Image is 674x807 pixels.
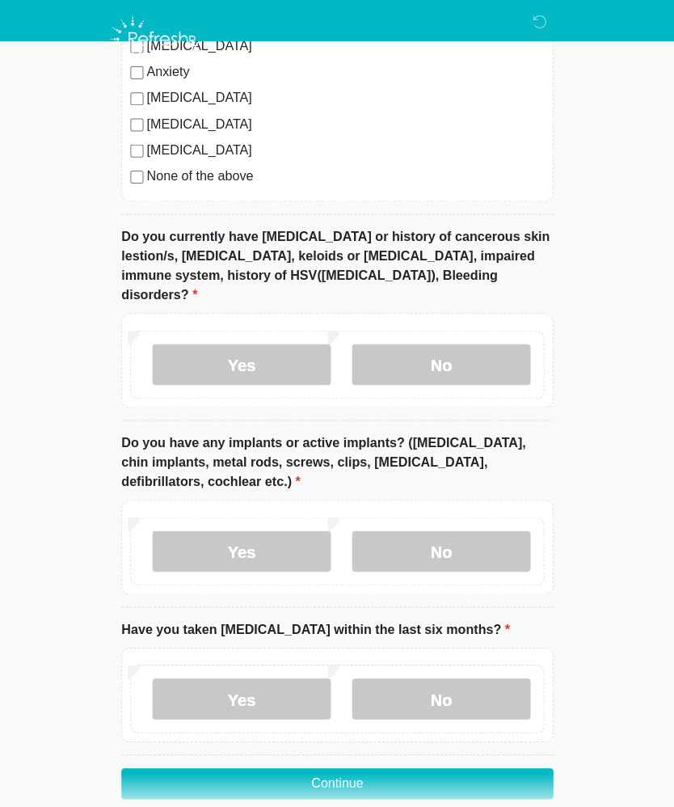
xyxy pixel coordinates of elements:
[132,117,145,130] input: [MEDICAL_DATA]
[123,225,551,302] label: Do you currently have [MEDICAL_DATA] or history of cancerous skin lestion/s, [MEDICAL_DATA], kelo...
[154,673,331,713] label: Yes
[148,139,542,158] label: [MEDICAL_DATA]
[352,673,529,713] label: No
[352,526,529,567] label: No
[352,341,529,382] label: No
[154,526,331,567] label: Yes
[107,12,204,65] img: Refresh RX Logo
[132,91,145,104] input: [MEDICAL_DATA]
[123,762,551,792] button: Continue
[148,165,542,184] label: None of the above
[154,341,331,382] label: Yes
[123,429,551,488] label: Do you have any implants or active implants? ([MEDICAL_DATA], chin implants, metal rods, screws, ...
[148,87,542,107] label: [MEDICAL_DATA]
[132,143,145,156] input: [MEDICAL_DATA]
[132,169,145,182] input: None of the above
[148,113,542,133] label: [MEDICAL_DATA]
[123,615,508,634] label: Have you taken [MEDICAL_DATA] within the last six months?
